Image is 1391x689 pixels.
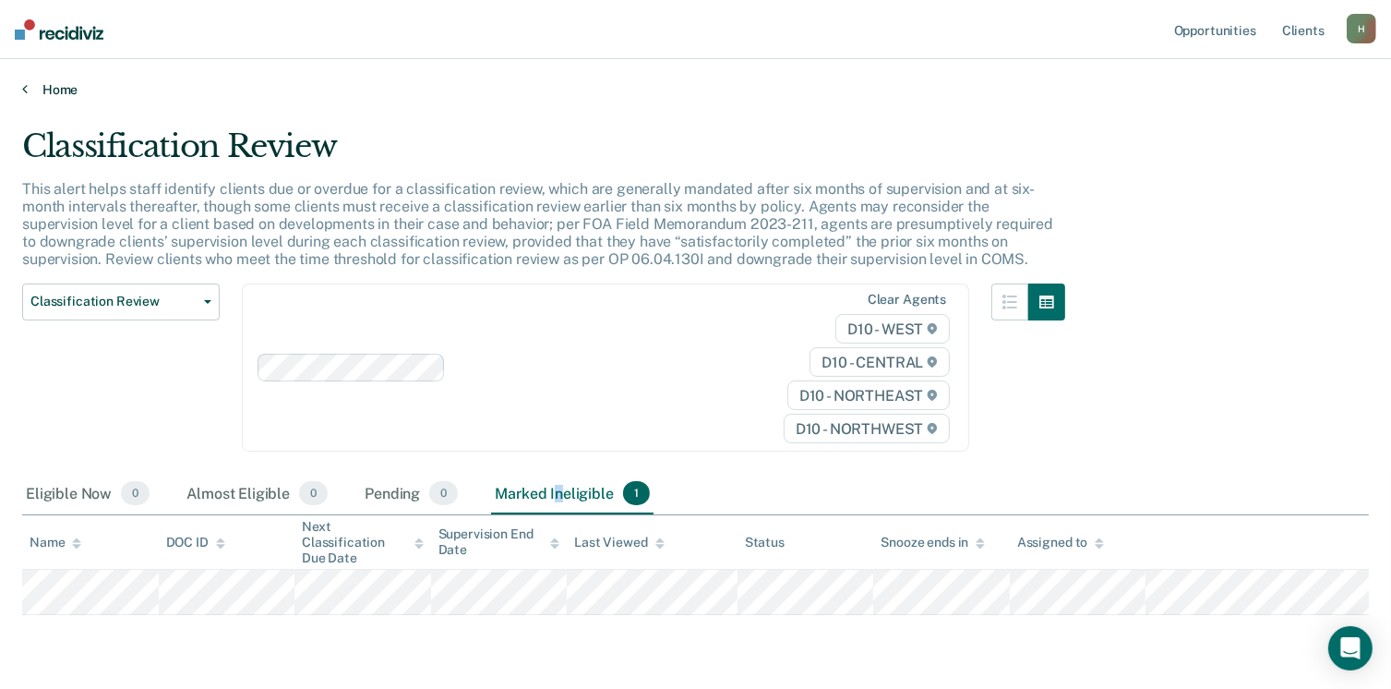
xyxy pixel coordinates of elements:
[22,180,1053,269] p: This alert helps staff identify clients due or overdue for a classification review, which are gen...
[30,535,81,550] div: Name
[22,127,1065,180] div: Classification Review
[623,481,650,505] span: 1
[1328,626,1373,671] div: Open Intercom Messenger
[22,474,153,514] div: Eligible Now0
[784,414,950,443] span: D10 - NORTHWEST
[809,347,950,377] span: D10 - CENTRAL
[787,381,950,410] span: D10 - NORTHEAST
[574,535,664,550] div: Last Viewed
[183,474,331,514] div: Almost Eligible0
[438,526,560,558] div: Supervision End Date
[166,535,225,550] div: DOC ID
[15,19,103,40] img: Recidiviz
[745,535,785,550] div: Status
[1017,535,1104,550] div: Assigned to
[835,314,950,344] span: D10 - WEST
[121,481,150,505] span: 0
[22,284,220,320] button: Classification Review
[491,474,654,514] div: Marked Ineligible1
[299,481,328,505] span: 0
[22,81,1369,98] a: Home
[30,294,197,309] span: Classification Review
[1347,14,1376,43] button: H
[868,292,946,308] div: Clear agents
[429,481,458,505] span: 0
[881,535,985,550] div: Snooze ends in
[302,519,424,565] div: Next Classification Due Date
[361,474,462,514] div: Pending0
